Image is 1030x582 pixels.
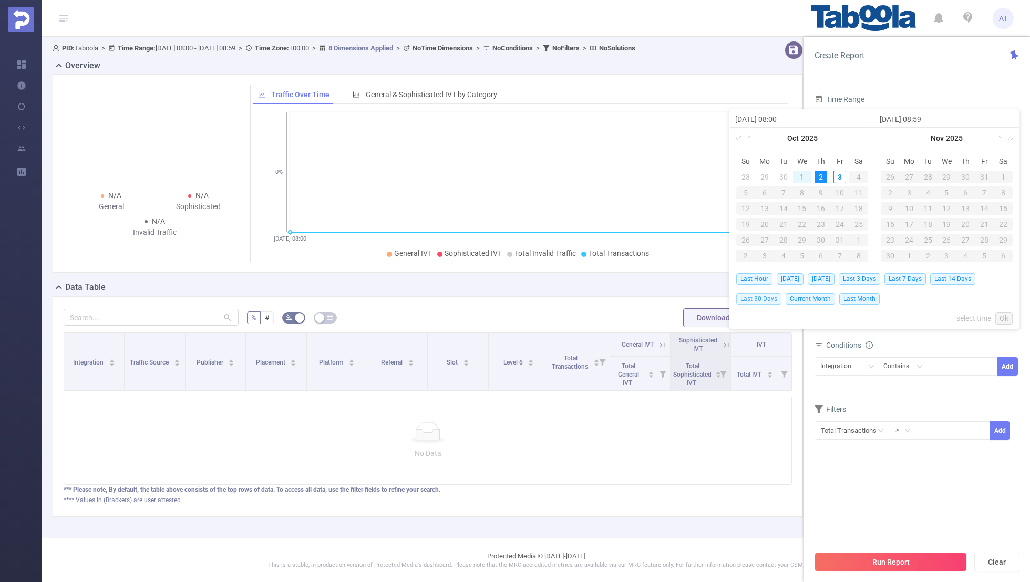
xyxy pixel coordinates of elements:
[735,113,869,126] input: Start date
[755,201,774,216] td: October 13, 2025
[830,157,849,166] span: Fr
[793,185,812,201] td: October 8, 2025
[808,273,835,285] span: [DATE]
[793,248,812,264] td: November 5, 2025
[716,357,730,390] i: Filter menu
[849,186,868,199] div: 11
[919,250,938,262] div: 2
[938,157,956,166] span: We
[938,171,956,183] div: 29
[394,249,432,257] span: General IVT
[594,358,600,361] i: icon: caret-up
[904,428,911,435] i: icon: down
[755,186,774,199] div: 6
[736,157,755,166] span: Su
[994,186,1013,199] div: 8
[830,186,849,199] div: 10
[755,185,774,201] td: October 6, 2025
[900,171,919,183] div: 27
[774,216,793,232] td: October 21, 2025
[975,186,994,199] div: 7
[774,186,793,199] div: 7
[774,202,793,215] div: 14
[938,201,956,216] td: November 12, 2025
[938,202,956,215] div: 12
[975,153,994,169] th: Fri
[736,153,755,169] th: Sun
[109,358,115,361] i: icon: caret-up
[774,169,793,185] td: September 30, 2025
[881,216,900,232] td: November 16, 2025
[65,59,100,72] h2: Overview
[800,128,819,149] a: 2025
[975,171,994,183] div: 31
[736,185,755,201] td: October 5, 2025
[815,171,827,183] div: 2
[736,186,755,199] div: 5
[755,234,774,246] div: 27
[919,234,938,246] div: 25
[815,95,864,103] span: Time Range
[228,358,234,364] div: Sort
[919,153,938,169] th: Tue
[994,185,1013,201] td: November 8, 2025
[271,90,329,99] span: Traffic Over Time
[990,421,1010,440] button: Add
[679,337,717,352] span: Sophisticated IVT
[774,185,793,201] td: October 7, 2025
[945,128,964,149] a: 2025
[830,185,849,201] td: October 10, 2025
[599,44,635,52] b: No Solutions
[811,185,830,201] td: October 9, 2025
[235,44,245,52] span: >
[994,248,1013,264] td: December 6, 2025
[830,232,849,248] td: October 31, 2025
[900,218,919,231] div: 17
[900,248,919,264] td: December 1, 2025
[408,358,414,361] i: icon: caret-up
[881,186,900,199] div: 2
[811,218,830,231] div: 23
[109,358,115,364] div: Sort
[755,250,774,262] div: 3
[811,202,830,215] div: 16
[975,234,994,246] div: 28
[758,171,771,183] div: 29
[793,202,812,215] div: 15
[777,171,790,183] div: 30
[174,358,180,361] i: icon: caret-up
[736,169,755,185] td: September 28, 2025
[849,169,868,185] td: October 4, 2025
[880,113,1014,126] input: End date
[849,185,868,201] td: October 11, 2025
[938,234,956,246] div: 26
[8,7,34,32] img: Protected Media
[919,157,938,166] span: Tu
[528,358,534,361] i: icon: caret-up
[774,234,793,246] div: 28
[774,218,793,231] div: 21
[777,357,791,390] i: Filter menu
[552,44,580,52] b: No Filters
[736,216,755,232] td: October 19, 2025
[53,45,62,51] i: icon: user
[830,218,849,231] div: 24
[994,169,1013,185] td: November 1, 2025
[866,341,873,349] i: icon: info-circle
[755,232,774,248] td: October 27, 2025
[736,273,772,285] span: Last Hour
[849,234,868,246] div: 1
[849,153,868,169] th: Sat
[734,128,747,149] a: Last year (Control + left)
[974,553,1019,571] button: Clear
[796,171,808,183] div: 1
[348,358,354,361] i: icon: caret-up
[881,202,900,215] div: 9
[528,358,534,364] div: Sort
[994,153,1013,169] th: Sat
[938,169,956,185] td: October 29, 2025
[830,202,849,215] div: 17
[655,357,670,390] i: Filter menu
[919,248,938,264] td: December 2, 2025
[533,44,543,52] span: >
